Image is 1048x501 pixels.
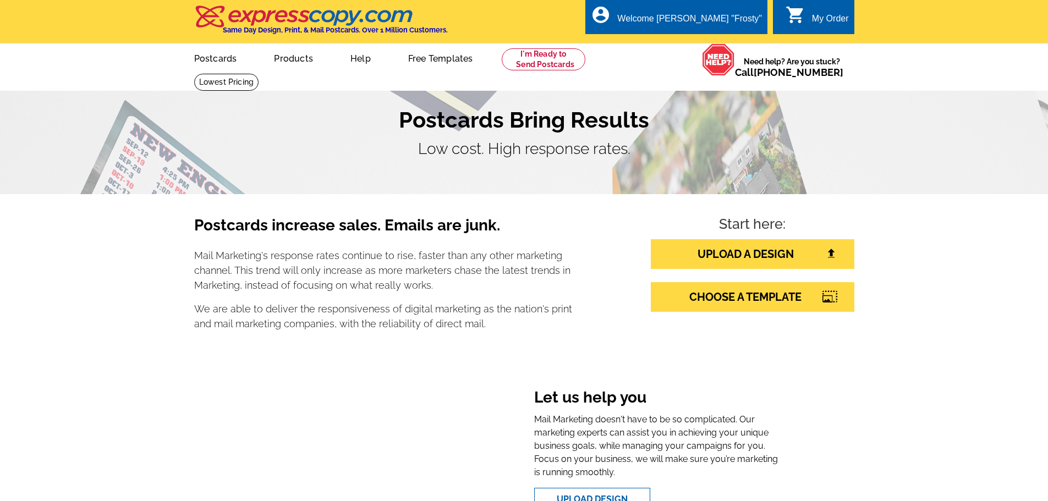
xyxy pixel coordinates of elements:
[812,14,849,29] div: My Order
[333,45,388,70] a: Help
[591,5,611,25] i: account_circle
[194,301,573,331] p: We are able to deliver the responsiveness of digital marketing as the nation's print and mail mar...
[651,239,854,269] a: UPLOAD A DESIGN
[651,282,854,312] a: CHOOSE A TEMPLATE
[391,45,491,70] a: Free Templates
[534,413,780,479] p: Mail Marketing doesn't have to be so complicated. Our marketing experts can assist you in achievi...
[256,45,331,70] a: Products
[702,43,735,76] img: help
[617,14,762,29] div: Welcome [PERSON_NAME] "Frosty"
[223,26,448,34] h4: Same Day Design, Print, & Mail Postcards. Over 1 Million Customers.
[194,248,573,293] p: Mail Marketing's response rates continue to rise, faster than any other marketing channel. This t...
[735,67,843,78] span: Call
[177,45,255,70] a: Postcards
[754,67,843,78] a: [PHONE_NUMBER]
[534,388,780,409] h3: Let us help you
[194,216,573,244] h3: Postcards increase sales. Emails are junk.
[194,137,854,161] p: Low cost. High response rates.
[735,56,849,78] span: Need help? Are you stuck?
[194,107,854,133] h1: Postcards Bring Results
[786,5,805,25] i: shopping_cart
[194,13,448,34] a: Same Day Design, Print, & Mail Postcards. Over 1 Million Customers.
[786,12,849,26] a: shopping_cart My Order
[651,216,854,235] h4: Start here:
